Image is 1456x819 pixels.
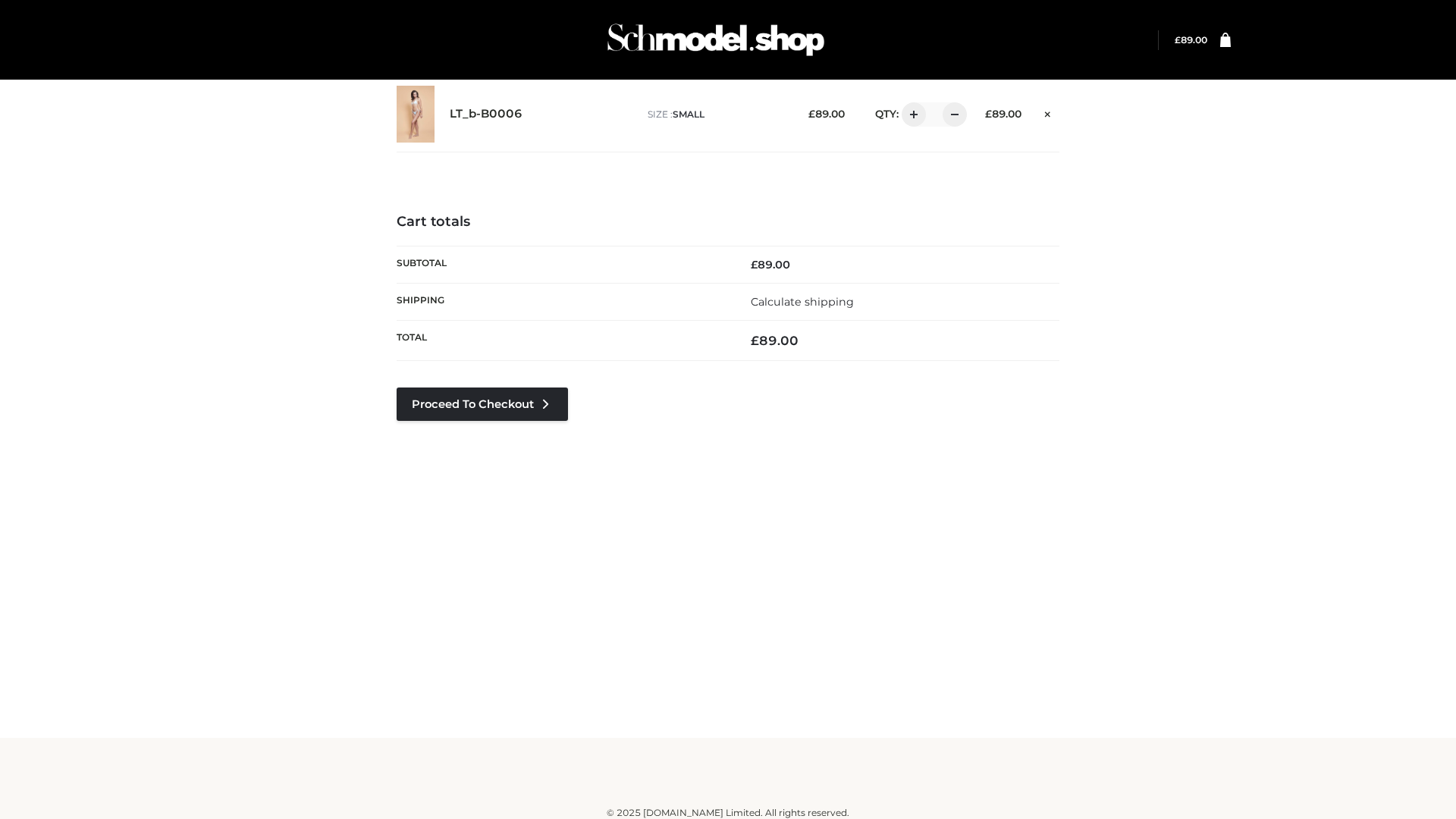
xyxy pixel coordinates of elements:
img: Schmodel Admin 964 [602,10,830,70]
a: LT_b-B0006 [450,107,522,121]
bdi: 89.00 [808,108,845,120]
a: Proceed to Checkout [397,388,568,421]
th: Subtotal [397,246,728,283]
span: £ [985,108,992,120]
span: SMALL [673,108,704,120]
div: QTY: [860,102,962,127]
a: Calculate shipping [751,295,854,309]
th: Total [397,321,728,361]
h4: Cart totals [397,214,1059,231]
bdi: 89.00 [751,333,799,348]
span: £ [1175,34,1181,45]
span: £ [808,108,815,120]
bdi: 89.00 [751,258,790,271]
a: Remove this item [1037,102,1059,122]
bdi: 89.00 [1175,34,1207,45]
span: £ [751,333,759,348]
p: size : [648,108,785,121]
bdi: 89.00 [985,108,1021,120]
span: £ [751,258,758,271]
a: £89.00 [1175,34,1207,45]
th: Shipping [397,283,728,320]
